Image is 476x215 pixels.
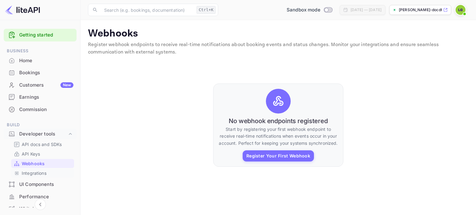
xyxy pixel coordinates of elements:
div: Whitelabel [19,205,73,213]
a: UI Components [4,178,77,190]
a: Webhooks [14,160,72,167]
span: Build [4,122,77,128]
p: Register webhook endpoints to receive real-time notifications about booking events and status cha... [88,41,469,56]
a: Getting started [19,32,73,39]
div: UI Components [19,181,73,188]
a: Earnings [4,91,77,103]
input: Search (e.g. bookings, documentation) [100,4,194,16]
p: Webhooks [22,160,45,167]
div: Commission [19,106,73,113]
button: Collapse navigation [35,199,46,210]
p: Integrations [22,170,46,176]
img: LiteAPI logo [5,5,40,15]
p: API Keys [22,151,40,157]
div: API docs and SDKs [11,140,74,149]
div: Developer tools [19,131,67,138]
div: Integrations [11,169,74,178]
a: Performance [4,191,77,202]
div: Bookings [19,69,73,76]
span: Business [4,48,77,54]
div: Bookings [4,67,77,79]
div: Earnings [4,91,77,103]
div: Switch to Production mode [284,6,335,14]
div: New [60,82,73,88]
p: Start by registering your first webhook endpoint to receive real-time notifications when events o... [218,126,338,147]
div: Performance [19,193,73,200]
button: Register Your First Webhook [243,150,314,161]
div: Ctrl+K [196,6,216,14]
div: Home [4,55,77,67]
div: Commission [4,104,77,116]
a: Home [4,55,77,66]
a: Integrations [14,170,72,176]
div: Developer tools [4,129,77,140]
div: Getting started [4,29,77,41]
div: Customers [19,82,73,89]
a: API docs and SDKs [14,141,72,148]
img: Lee Galvin [456,5,465,15]
p: API docs and SDKs [22,141,62,148]
h6: No webhook endpoints registered [229,117,328,125]
a: Bookings [4,67,77,78]
div: Webhooks [11,159,74,168]
a: Whitelabel [4,203,77,214]
div: UI Components [4,178,77,191]
a: Commission [4,104,77,115]
span: Sandbox mode [287,6,320,14]
p: Webhooks [88,28,469,40]
div: API Keys [11,149,74,158]
div: [DATE] — [DATE] [350,7,381,13]
a: API Keys [14,151,72,157]
div: Home [19,57,73,64]
a: CustomersNew [4,79,77,91]
div: Earnings [19,94,73,101]
p: [PERSON_NAME]-docdh.[PERSON_NAME]... [399,7,442,13]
